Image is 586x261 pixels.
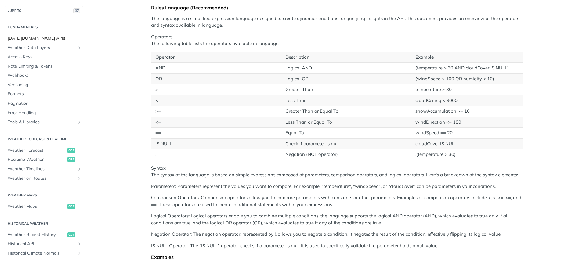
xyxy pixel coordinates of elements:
span: Error Handling [8,110,82,116]
td: !(temperature > 30) [411,149,523,160]
span: Tools & Libraries [8,119,75,125]
button: Show subpages for Historical Climate Normals [77,251,82,256]
a: Rate Limiting & Tokens [5,62,83,71]
span: Weather Forecast [8,147,66,153]
button: Show subpages for Weather Timelines [77,167,82,171]
a: Error Handling [5,108,83,118]
span: [DATE][DOMAIN_NAME] APIs [8,35,82,41]
td: ! [151,149,281,160]
span: get [67,204,75,209]
td: == [151,128,281,139]
span: Versioning [8,82,82,88]
a: Weather TimelinesShow subpages for Weather Timelines [5,164,83,174]
span: get [67,148,75,153]
a: Weather Recent Historyget [5,230,83,239]
a: Access Keys [5,52,83,62]
a: Realtime Weatherget [5,155,83,164]
p: Negation Operator: The negation operator, represented by !, allows you to negate a condition. It ... [151,231,523,238]
button: Show subpages for Historical API [77,242,82,246]
button: Show subpages for Tools & Libraries [77,120,82,125]
button: Show subpages for Weather Data Layers [77,45,82,50]
td: snowAccumulation >= 10 [411,106,523,117]
td: Greater Than [281,84,411,95]
a: Weather Mapsget [5,202,83,211]
p: IS NULL Operator: The "IS NULL" operator checks if a parameter is null. It is used to specificall... [151,242,523,249]
td: Logical AND [281,63,411,74]
h2: Historical Weather [5,221,83,226]
a: Weather Forecastget [5,146,83,155]
h2: Weather Maps [5,192,83,198]
h2: Weather Forecast & realtime [5,136,83,142]
p: Parameters: Parameters represent the values you want to compare. For example, "temperature", "win... [151,183,523,190]
a: Weather Data LayersShow subpages for Weather Data Layers [5,43,83,52]
span: Access Keys [8,54,82,60]
span: Weather on Routes [8,175,75,182]
a: Versioning [5,80,83,90]
p: The language is a simplified expression language designed to create dynamic conditions for queryi... [151,15,523,29]
span: Formats [8,91,82,97]
a: [DATE][DOMAIN_NAME] APIs [5,34,83,43]
p: Operators The following table lists the operators available in language: [151,34,523,47]
span: Weather Timelines [8,166,75,172]
span: Weather Maps [8,203,66,210]
p: Logical Operators: Logical operators enable you to combine multiple conditions. the language supp... [151,213,523,226]
td: AND [151,63,281,74]
span: Weather Recent History [8,232,66,238]
td: <= [151,117,281,128]
a: Pagination [5,99,83,108]
span: Historical API [8,241,75,247]
td: Check if parameter is null [281,138,411,149]
td: windSpeed == 20 [411,128,523,139]
p: Comparison Operators: Comparison operators allow you to compare parameters with constants or othe... [151,194,523,208]
a: Weather on RoutesShow subpages for Weather on Routes [5,174,83,183]
span: Pagination [8,101,82,107]
td: cloudCeiling < 3000 [411,95,523,106]
span: Historical Climate Normals [8,250,75,256]
p: Syntax The syntax of the language is based on simple expressions composed of parameters, comparis... [151,165,523,178]
td: Negation (NOT operator) [281,149,411,160]
td: > [151,84,281,95]
span: ⌘/ [73,8,80,13]
th: Operator [151,52,281,63]
span: get [67,157,75,162]
th: Example [411,52,523,63]
button: Show subpages for Weather on Routes [77,176,82,181]
a: Historical Climate NormalsShow subpages for Historical Climate Normals [5,249,83,258]
td: (temperature > 30 AND cloudCover IS NULL) [411,63,523,74]
span: Weather Data Layers [8,45,75,51]
td: OR [151,73,281,84]
span: Realtime Weather [8,157,66,163]
td: IS NULL [151,138,281,149]
span: Rate Limiting & Tokens [8,63,82,69]
td: windDirection <= 180 [411,117,523,128]
span: get [67,232,75,237]
td: < [151,95,281,106]
div: Examples [151,254,523,260]
a: Historical APIShow subpages for Historical API [5,239,83,249]
td: Logical OR [281,73,411,84]
th: Description [281,52,411,63]
td: temperature > 30 [411,84,523,95]
button: JUMP TO⌘/ [5,6,83,15]
a: Webhooks [5,71,83,80]
h2: Fundamentals [5,24,83,30]
span: Webhooks [8,72,82,79]
td: >= [151,106,281,117]
td: Less Than or Equal To [281,117,411,128]
div: Rules Language (Recommended) [151,5,523,11]
td: Less Than [281,95,411,106]
td: cloudCover IS NULL [411,138,523,149]
a: Formats [5,90,83,99]
a: Tools & LibrariesShow subpages for Tools & Libraries [5,118,83,127]
td: Greater Than or Equal To [281,106,411,117]
td: Equal To [281,128,411,139]
td: (windSpeed > 100 OR humidity < 10) [411,73,523,84]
